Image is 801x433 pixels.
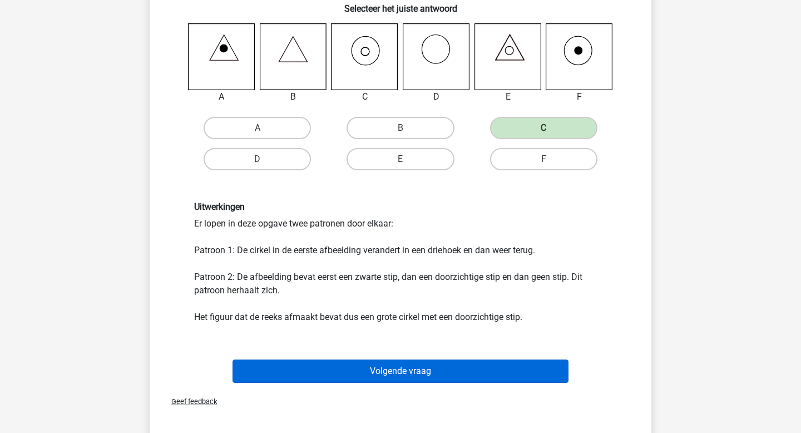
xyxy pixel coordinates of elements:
[490,148,597,170] label: F
[180,90,264,104] div: A
[251,90,335,104] div: B
[162,397,217,406] span: Geef feedback
[186,201,615,323] div: Er lopen in deze opgave twee patronen door elkaar: Patroon 1: De cirkel in de eerste afbeelding v...
[537,90,621,104] div: F
[347,117,454,139] label: B
[347,148,454,170] label: E
[394,90,478,104] div: D
[204,148,311,170] label: D
[233,360,569,383] button: Volgende vraag
[323,90,407,104] div: C
[466,90,550,104] div: E
[490,117,597,139] label: C
[194,201,607,212] h6: Uitwerkingen
[204,117,311,139] label: A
